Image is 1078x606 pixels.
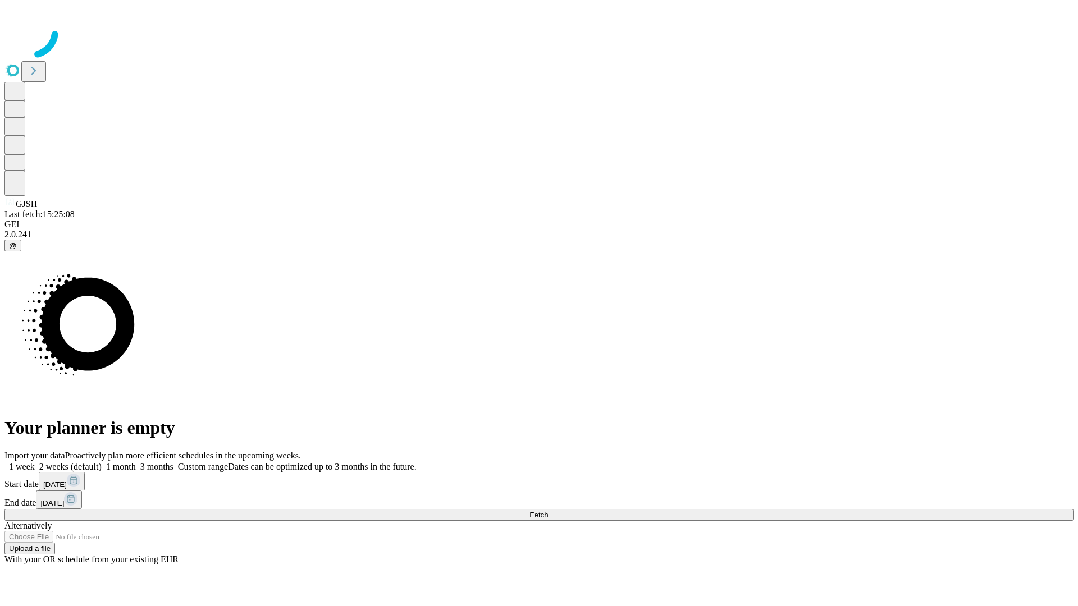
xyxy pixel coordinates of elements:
[4,472,1074,490] div: Start date
[4,490,1074,509] div: End date
[4,219,1074,229] div: GEI
[39,472,85,490] button: [DATE]
[4,451,65,460] span: Import your data
[228,462,416,471] span: Dates can be optimized up to 3 months in the future.
[43,480,67,489] span: [DATE]
[106,462,136,471] span: 1 month
[36,490,82,509] button: [DATE]
[4,240,21,251] button: @
[40,499,64,507] span: [DATE]
[4,543,55,554] button: Upload a file
[529,511,548,519] span: Fetch
[4,417,1074,438] h1: Your planner is empty
[39,462,102,471] span: 2 weeks (default)
[4,209,75,219] span: Last fetch: 15:25:08
[4,509,1074,521] button: Fetch
[140,462,173,471] span: 3 months
[4,521,52,530] span: Alternatively
[65,451,301,460] span: Proactively plan more efficient schedules in the upcoming weeks.
[9,462,35,471] span: 1 week
[178,462,228,471] span: Custom range
[4,554,179,564] span: With your OR schedule from your existing EHR
[4,229,1074,240] div: 2.0.241
[16,199,37,209] span: GJSH
[9,241,17,250] span: @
